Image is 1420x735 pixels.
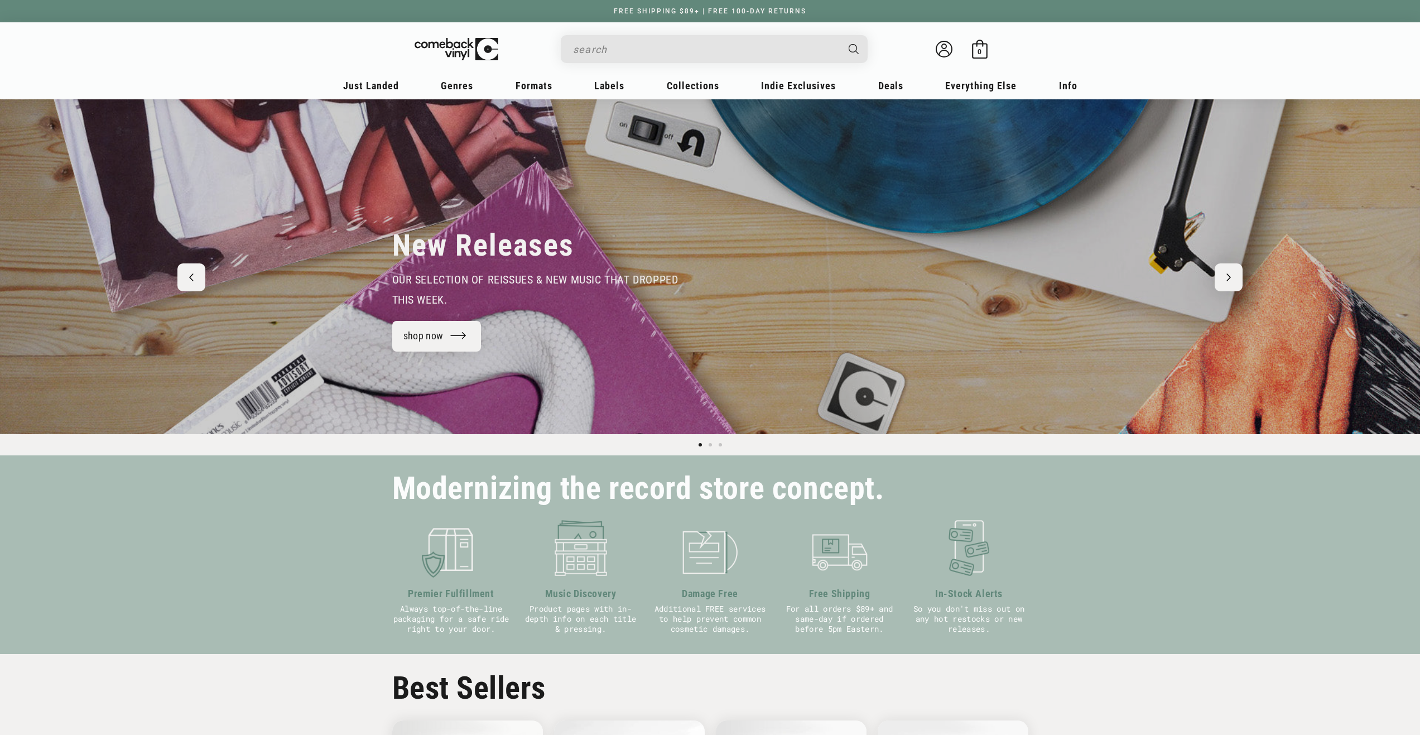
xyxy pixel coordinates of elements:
[392,586,511,601] h3: Premier Fulfillment
[392,604,511,634] p: Always top-of-the-line packaging for a safe ride right to your door.
[910,586,1028,601] h3: In-Stock Alerts
[392,670,1028,707] h2: Best Sellers
[516,80,552,92] span: Formats
[695,440,705,450] button: Load slide 1 of 3
[392,227,574,264] h2: New Releases
[441,80,473,92] span: Genres
[715,440,725,450] button: Load slide 3 of 3
[1059,80,1077,92] span: Info
[392,475,884,502] h2: Modernizing the record store concept.
[392,273,678,306] span: our selection of reissues & new music that dropped this week.
[651,586,769,601] h3: Damage Free
[839,35,869,63] button: Search
[594,80,624,92] span: Labels
[177,263,205,291] button: Previous slide
[651,604,769,634] p: Additional FREE services to help prevent common cosmetic damages.
[392,321,482,352] a: shop now
[522,586,640,601] h3: Music Discovery
[878,80,903,92] span: Deals
[667,80,719,92] span: Collections
[781,604,899,634] p: For all orders $89+ and same-day if ordered before 5pm Eastern.
[561,35,868,63] div: Search
[978,47,981,56] span: 0
[781,586,899,601] h3: Free Shipping
[522,604,640,634] p: Product pages with in-depth info on each title & pressing.
[910,604,1028,634] p: So you don't miss out on any hot restocks or new releases.
[343,80,399,92] span: Just Landed
[761,80,836,92] span: Indie Exclusives
[1215,263,1243,291] button: Next slide
[573,38,837,61] input: search
[603,7,817,15] a: FREE SHIPPING $89+ | FREE 100-DAY RETURNS
[705,440,715,450] button: Load slide 2 of 3
[945,80,1017,92] span: Everything Else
